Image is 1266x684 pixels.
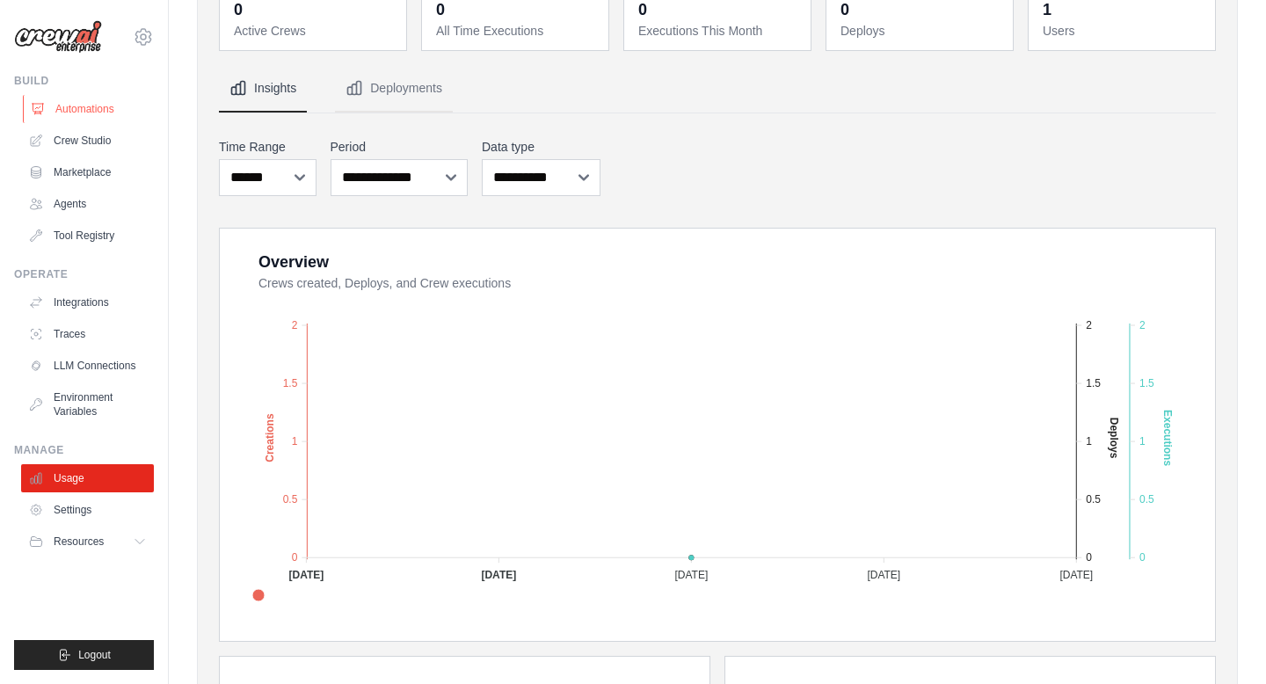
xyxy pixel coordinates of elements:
tspan: 0.5 [283,493,298,506]
a: LLM Connections [21,352,154,380]
button: Insights [219,65,307,113]
tspan: [DATE] [867,569,900,581]
button: Deployments [335,65,453,113]
a: Marketplace [21,158,154,186]
tspan: 1.5 [1139,377,1154,389]
nav: Tabs [219,65,1216,113]
dt: Deploys [840,22,1002,40]
dt: All Time Executions [436,22,598,40]
tspan: 0 [292,551,298,564]
tspan: [DATE] [674,569,708,581]
tspan: 0.5 [1139,493,1154,506]
tspan: 0.5 [1086,493,1101,506]
text: Deploys [1108,418,1120,459]
label: Data type [482,138,600,156]
a: Crew Studio [21,127,154,155]
tspan: [DATE] [288,569,324,581]
dt: Active Crews [234,22,396,40]
tspan: 1.5 [283,377,298,389]
button: Logout [14,640,154,670]
dt: Users [1043,22,1204,40]
a: Usage [21,464,154,492]
div: Operate [14,267,154,281]
dt: Crews created, Deploys, and Crew executions [258,274,1194,292]
span: Resources [54,535,104,549]
a: Automations [23,95,156,123]
tspan: 1 [1086,435,1092,448]
a: Settings [21,496,154,524]
button: Resources [21,528,154,556]
a: Tool Registry [21,222,154,250]
span: Logout [78,648,111,662]
tspan: 2 [1139,319,1146,331]
text: Creations [264,413,276,462]
dt: Executions This Month [638,22,800,40]
tspan: 0 [1139,551,1146,564]
div: Manage [14,443,154,457]
img: Logo [14,20,102,54]
tspan: [DATE] [1059,569,1093,581]
text: Executions [1161,410,1174,466]
tspan: 1.5 [1086,377,1101,389]
tspan: 0 [1086,551,1092,564]
tspan: 2 [292,319,298,331]
a: Integrations [21,288,154,317]
tspan: 1 [1139,435,1146,448]
a: Environment Variables [21,383,154,426]
a: Agents [21,190,154,218]
tspan: 1 [292,435,298,448]
div: Overview [258,250,329,274]
tspan: 2 [1086,319,1092,331]
div: Build [14,74,154,88]
label: Time Range [219,138,316,156]
a: Traces [21,320,154,348]
label: Period [331,138,469,156]
tspan: [DATE] [481,569,516,581]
